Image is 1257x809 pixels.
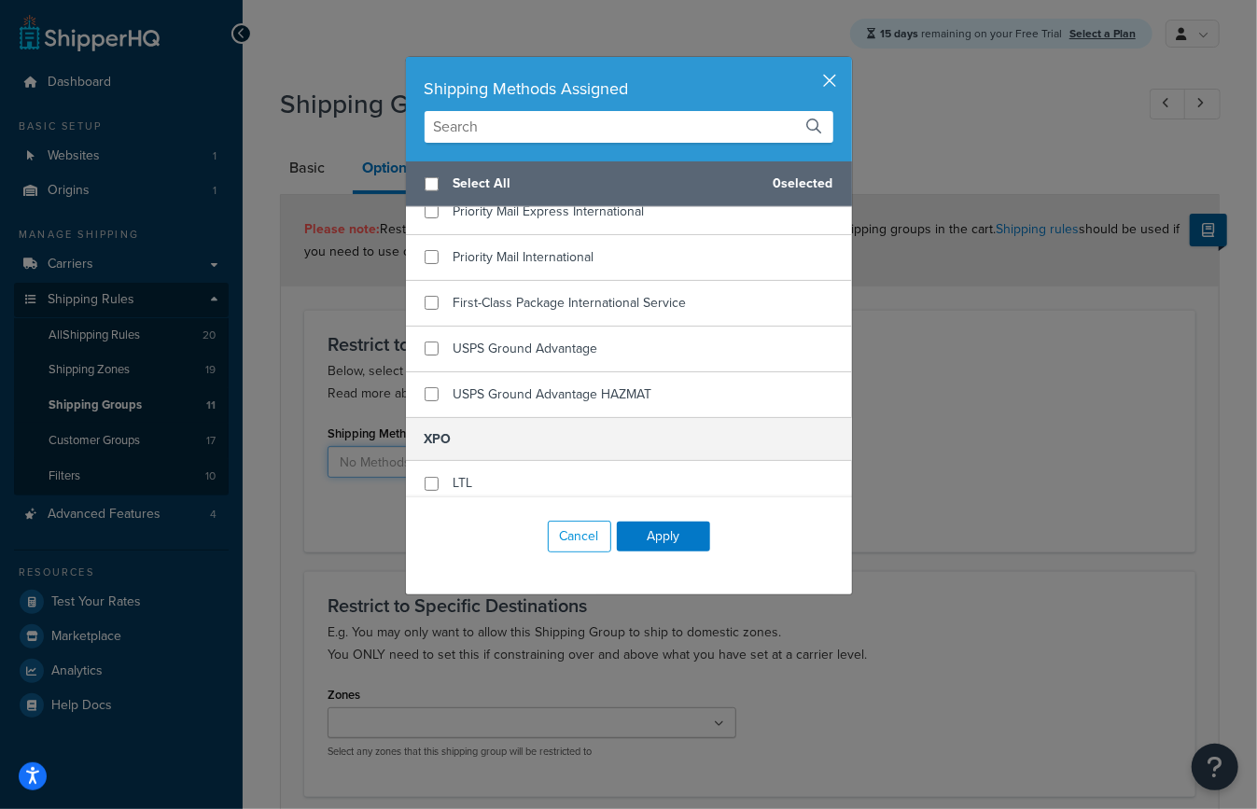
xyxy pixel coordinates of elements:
[454,473,473,493] span: LTL
[425,76,833,102] div: Shipping Methods Assigned
[454,247,594,267] span: Priority Mail International
[454,293,687,313] span: First-Class Package International Service
[425,111,833,143] input: Search
[617,522,710,551] button: Apply
[454,339,598,358] span: USPS Ground Advantage
[454,171,759,197] span: Select All
[454,202,645,221] span: Priority Mail Express International
[548,521,611,552] button: Cancel
[454,384,652,404] span: USPS Ground Advantage HAZMAT
[406,161,852,207] div: 0 selected
[406,417,852,461] h5: XPO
